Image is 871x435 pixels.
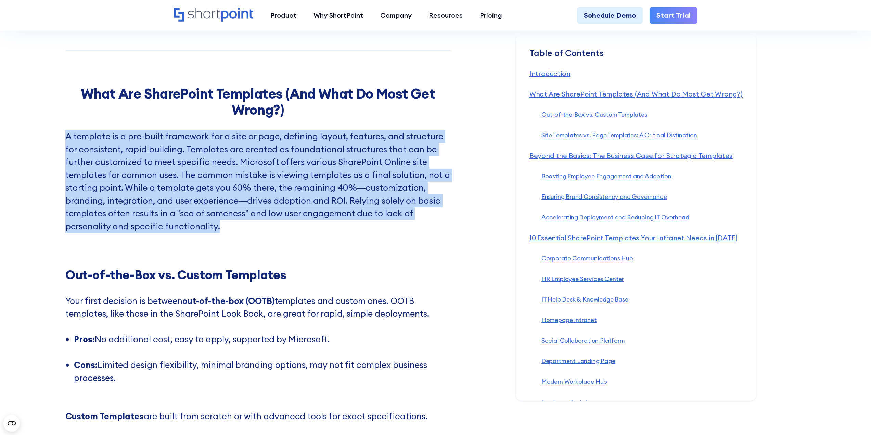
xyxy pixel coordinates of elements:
a: Department Landing Page‍ [541,357,615,365]
a: Accelerating Deployment and Reducing IT Overhead‍ [541,213,689,221]
li: Limited design flexibility, minimal branding options, may not fit complex business processes. ‍ [74,359,450,397]
a: Social Collaboration Platform‍ [541,336,625,344]
iframe: Chat Widget [837,402,871,435]
button: Open CMP widget [3,415,20,432]
a: Employee Portal‍ [541,398,587,406]
a: Schedule Demo [577,7,643,24]
a: HR Employee Services Center‍ [541,275,624,283]
div: Why ShortPoint [313,10,363,21]
li: No additional cost, easy to apply, supported by Microsoft. ‍ [74,333,450,359]
div: Table of Contents ‍ [529,48,743,68]
a: Why ShortPoint [305,7,372,24]
p: A template is a pre-built framework for a site or page, defining layout, features, and structure ... [65,130,450,233]
div: Company [380,10,412,21]
a: Boosting Employee Engagement and Adoption‍ [541,172,671,180]
a: Site Templates vs. Page Templates: A Critical Distinction‍ [541,131,697,139]
a: Ensuring Brand Consistency and Governance‍ [541,193,667,201]
a: Pricing [471,7,511,24]
a: 10 Essential SharePoint Templates Your Intranet Needs in [DATE]‍ [529,233,738,242]
a: Introduction‍ [529,69,571,78]
a: Resources [420,7,471,24]
div: Product [270,10,296,21]
div: Resources [429,10,463,21]
a: Home [174,8,254,23]
strong: Pros: [74,334,95,345]
div: Pricing [480,10,502,21]
strong: What Are SharePoint Templates (And What Do Most Get Wrong?) [81,85,435,118]
strong: out-of-the-box (OOTB) [182,295,274,306]
a: Company [372,7,420,24]
a: Homepage Intranet‍ [541,316,597,324]
a: Modern Workplace Hub‍ [541,378,607,385]
a: Corporate Communications Hub‍ [541,254,633,262]
a: Product [262,7,305,24]
strong: Custom Templates [65,411,144,422]
a: IT Help Desk & Knowledge Base‍ [541,295,628,303]
a: What Are SharePoint Templates (And What Do Most Get Wrong?)‍ [529,90,743,98]
div: Widżet czatu [837,402,871,435]
strong: Out-of-the-Box vs. Custom Templates [65,267,286,283]
strong: Cons: [74,359,98,370]
p: Your first decision is between templates and custom ones. OOTB templates, like those in the Share... [65,295,450,333]
a: Start Trial [650,7,697,24]
a: Beyond the Basics: The Business Case for Strategic Templates‍ [529,151,733,160]
a: Out-of-the-Box vs. Custom Templates‍ [541,111,647,118]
